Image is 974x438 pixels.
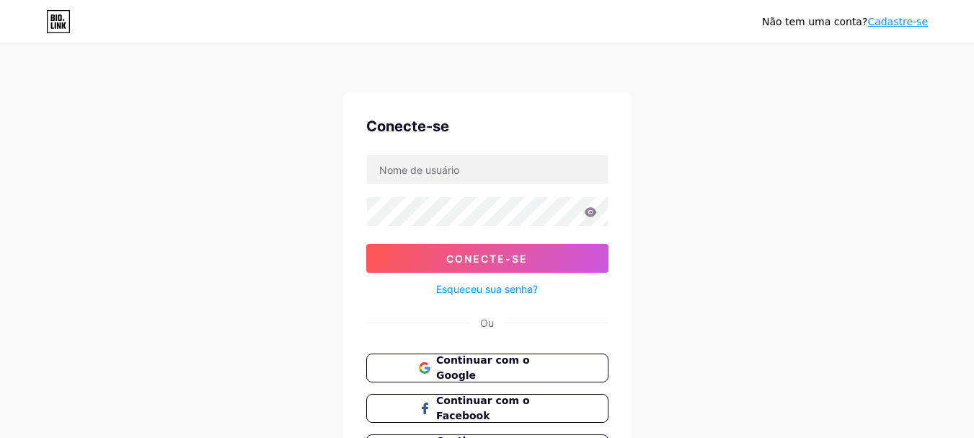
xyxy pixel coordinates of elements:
button: Continuar com o Facebook [366,394,608,423]
button: Continuar com o Google [366,354,608,382]
a: Cadastre-se [867,16,928,27]
font: Conecte-se [446,253,528,265]
a: Esqueceu sua senha? [436,281,538,297]
font: Continuar com o Facebook [436,395,530,421]
button: Conecte-se [366,244,608,273]
font: Conecte-se [366,118,449,135]
font: Não tem uma conta? [762,16,867,27]
font: Ou [480,317,494,329]
font: Continuar com o Google [436,354,530,381]
input: Nome de usuário [367,155,608,184]
font: Esqueceu sua senha? [436,283,538,295]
